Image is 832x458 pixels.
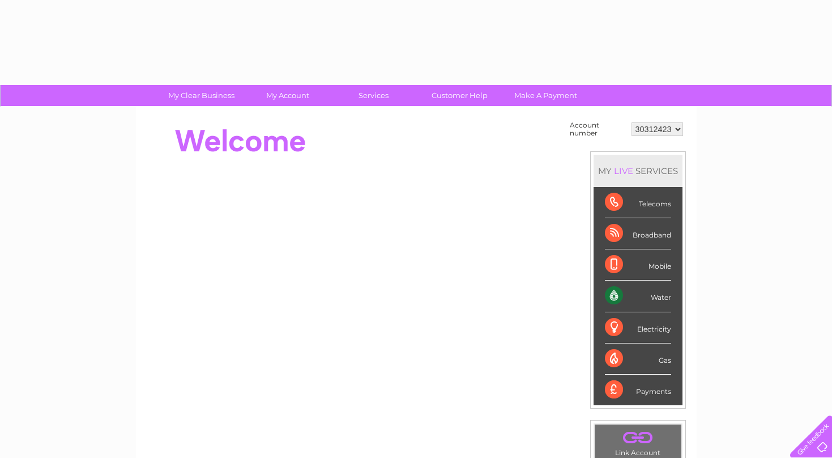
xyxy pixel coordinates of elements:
a: My Account [241,85,334,106]
div: Mobile [605,249,671,281]
div: Electricity [605,312,671,343]
div: MY SERVICES [594,155,682,187]
a: Customer Help [413,85,506,106]
div: Payments [605,375,671,405]
td: Account number [567,118,629,140]
div: Water [605,281,671,312]
a: Make A Payment [499,85,592,106]
a: My Clear Business [155,85,248,106]
a: Services [327,85,420,106]
a: . [598,427,679,447]
div: Telecoms [605,187,671,218]
div: Gas [605,343,671,375]
div: Broadband [605,218,671,249]
div: LIVE [612,166,635,176]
